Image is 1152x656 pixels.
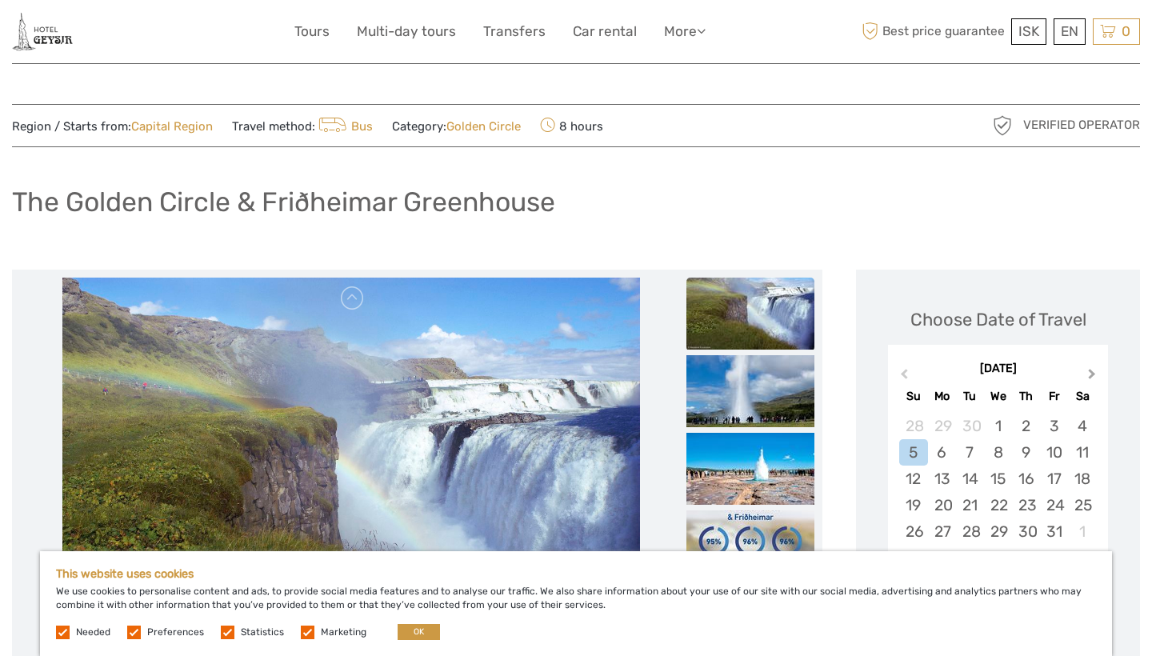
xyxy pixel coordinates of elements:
[910,307,1086,332] div: Choose Date of Travel
[1068,466,1096,492] div: Choose Saturday, October 18th, 2025
[1012,413,1040,439] div: Choose Thursday, October 2nd, 2025
[1068,439,1096,466] div: Choose Saturday, October 11th, 2025
[1012,386,1040,407] div: Th
[899,413,927,439] div: Choose Sunday, September 28th, 2025
[1040,518,1068,545] div: Choose Friday, October 31st, 2025
[956,413,984,439] div: Choose Tuesday, September 30th, 2025
[12,118,213,135] span: Region / Starts from:
[40,551,1112,656] div: We use cookies to personalise content and ads, to provide social media features and to analyse ou...
[956,466,984,492] div: Choose Tuesday, October 14th, 2025
[56,567,1096,581] h5: This website uses cookies
[928,492,956,518] div: Choose Monday, October 20th, 2025
[1068,546,1096,572] div: Choose Saturday, November 8th, 2025
[984,413,1012,439] div: Choose Wednesday, October 1st, 2025
[131,119,213,134] a: Capital Region
[956,386,984,407] div: Tu
[899,518,927,545] div: Choose Sunday, October 26th, 2025
[232,114,373,137] span: Travel method:
[1040,413,1068,439] div: Choose Friday, October 3rd, 2025
[1040,492,1068,518] div: Choose Friday, October 24th, 2025
[540,114,603,137] span: 8 hours
[928,439,956,466] div: Choose Monday, October 6th, 2025
[956,492,984,518] div: Choose Tuesday, October 21st, 2025
[184,25,203,44] button: Open LiveChat chat widget
[928,518,956,545] div: Choose Monday, October 27th, 2025
[12,186,555,218] h1: The Golden Circle & Friðheimar Greenhouse
[241,626,284,639] label: Statistics
[1040,439,1068,466] div: Choose Friday, October 10th, 2025
[664,20,706,43] a: More
[1081,365,1106,390] button: Next Month
[686,278,814,350] img: e3c088fac9e644459aa91213d8eba8d6_slider_thumbnail.jpg
[1023,117,1140,134] span: Verified Operator
[1012,492,1040,518] div: Choose Thursday, October 23rd, 2025
[1119,23,1133,39] span: 0
[928,466,956,492] div: Choose Monday, October 13th, 2025
[899,492,927,518] div: Choose Sunday, October 19th, 2025
[984,386,1012,407] div: We
[573,20,637,43] a: Car rental
[984,439,1012,466] div: Choose Wednesday, October 8th, 2025
[858,18,1008,45] span: Best price guarantee
[899,386,927,407] div: Su
[1012,546,1040,572] div: Choose Thursday, November 6th, 2025
[928,386,956,407] div: Mo
[446,119,521,134] a: Golden Circle
[22,28,181,41] p: We're away right now. Please check back later!
[1054,18,1086,45] div: EN
[1018,23,1039,39] span: ISK
[1068,386,1096,407] div: Sa
[398,624,440,640] button: OK
[76,626,110,639] label: Needed
[1012,439,1040,466] div: Choose Thursday, October 9th, 2025
[483,20,546,43] a: Transfers
[1068,413,1096,439] div: Choose Saturday, October 4th, 2025
[1068,518,1096,545] div: Choose Saturday, November 1st, 2025
[1012,518,1040,545] div: Choose Thursday, October 30th, 2025
[990,113,1015,138] img: verified_operator_grey_128.png
[984,492,1012,518] div: Choose Wednesday, October 22nd, 2025
[686,510,814,582] img: 0a0c4f4330e14fdcbab575f10591e0ee_slider_thumbnail.jpg
[928,546,956,572] div: Choose Monday, November 3rd, 2025
[147,626,204,639] label: Preferences
[1040,466,1068,492] div: Choose Friday, October 17th, 2025
[1068,492,1096,518] div: Choose Saturday, October 25th, 2025
[899,439,927,466] div: Choose Sunday, October 5th, 2025
[984,466,1012,492] div: Choose Wednesday, October 15th, 2025
[357,20,456,43] a: Multi-day tours
[956,546,984,572] div: Choose Tuesday, November 4th, 2025
[984,546,1012,572] div: Choose Wednesday, November 5th, 2025
[686,433,814,505] img: 7d54aa42394a4118a0d850087ad72fd2_slider_thumbnail.jpg
[928,413,956,439] div: Choose Monday, September 29th, 2025
[321,626,366,639] label: Marketing
[392,118,521,135] span: Category:
[294,20,330,43] a: Tours
[12,12,73,51] img: 2245-fc00950d-c906-46d7-b8c2-e740c3f96a38_logo_small.jpg
[899,546,927,572] div: Choose Sunday, November 2nd, 2025
[686,355,814,427] img: be1d697d10d94cabbc9d92c3683ef528_slider_thumbnail.jpg
[315,119,373,134] a: Bus
[899,466,927,492] div: Choose Sunday, October 12th, 2025
[1012,466,1040,492] div: Choose Thursday, October 16th, 2025
[1040,386,1068,407] div: Fr
[984,518,1012,545] div: Choose Wednesday, October 29th, 2025
[956,518,984,545] div: Choose Tuesday, October 28th, 2025
[1040,546,1068,572] div: Choose Friday, November 7th, 2025
[956,439,984,466] div: Choose Tuesday, October 7th, 2025
[893,413,1102,572] div: month 2025-10
[888,361,1108,378] div: [DATE]
[890,365,915,390] button: Previous Month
